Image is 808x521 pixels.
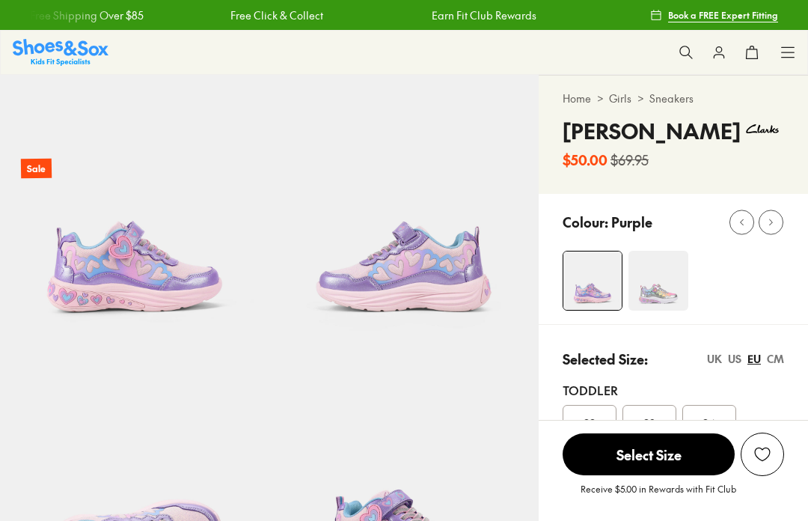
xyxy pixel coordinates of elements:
[728,351,741,367] div: US
[431,7,536,23] a: Earn Fit Club Rewards
[643,414,655,432] span: 23
[563,433,735,476] button: Select Size
[650,1,778,28] a: Book a FREE Expert Fitting
[703,414,716,432] span: 24
[668,8,778,22] span: Book a FREE Expert Fitting
[563,115,741,147] h4: [PERSON_NAME]
[269,75,539,344] img: Addison Purple
[747,351,761,367] div: EU
[581,482,736,509] p: Receive $5.00 in Rewards with Fit Club
[563,150,607,170] b: $50.00
[563,349,648,369] p: Selected Size:
[610,150,649,170] s: $69.95
[609,91,631,106] a: Girls
[584,414,596,432] span: 22
[563,91,591,106] a: Home
[741,115,784,142] img: Vendor logo
[563,252,622,310] img: Addison Purple
[230,7,323,23] a: Free Click & Collect
[13,39,108,65] a: Shoes & Sox
[30,7,144,23] a: Free Shipping Over $85
[649,91,694,106] a: Sneakers
[13,39,108,65] img: SNS_Logo_Responsive.svg
[563,212,608,232] p: Colour:
[21,159,52,179] p: Sale
[707,351,722,367] div: UK
[563,433,735,475] span: Select Size
[611,212,652,232] p: Purple
[767,351,784,367] div: CM
[741,433,784,476] button: Add to Wishlist
[563,91,784,106] div: > >
[563,381,784,399] div: Toddler
[628,251,688,311] img: Addison Rainbow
